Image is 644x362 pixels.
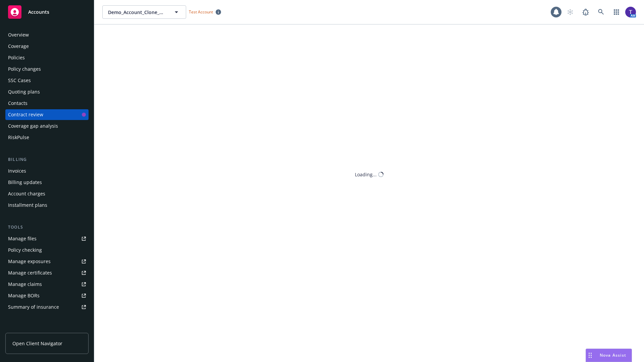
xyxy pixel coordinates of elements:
div: Contract review [8,109,43,120]
a: Billing updates [5,177,89,188]
div: Loading... [355,171,377,178]
div: Coverage gap analysis [8,121,58,131]
button: Nova Assist [586,349,632,362]
span: Accounts [28,9,49,15]
a: Coverage [5,41,89,52]
a: Summary of insurance [5,302,89,312]
a: Contacts [5,98,89,109]
a: Installment plans [5,200,89,210]
a: Policies [5,52,89,63]
a: Search [594,5,608,19]
a: Manage exposures [5,256,89,267]
div: Billing updates [8,177,42,188]
div: Policies [8,52,25,63]
a: Manage files [5,233,89,244]
div: Manage exposures [8,256,51,267]
button: Demo_Account_Clone_QA_CR_Tests_Client [102,5,186,19]
a: Policy changes [5,64,89,74]
div: Manage certificates [8,267,52,278]
a: Manage claims [5,279,89,290]
div: Manage files [8,233,37,244]
span: Demo_Account_Clone_QA_CR_Tests_Client [108,9,166,16]
a: Start snowing [563,5,577,19]
a: Manage BORs [5,290,89,301]
div: Coverage [8,41,29,52]
a: Overview [5,29,89,40]
a: RiskPulse [5,132,89,143]
div: Invoices [8,166,26,176]
a: Coverage gap analysis [5,121,89,131]
div: Installment plans [8,200,47,210]
div: Analytics hub [5,326,89,333]
a: Account charges [5,188,89,199]
div: SSC Cases [8,75,31,86]
div: Tools [5,224,89,231]
div: Policy checking [8,245,42,255]
a: SSC Cases [5,75,89,86]
span: Test Account [189,9,213,15]
div: Manage BORs [8,290,40,301]
span: Open Client Navigator [12,340,62,347]
a: Contract review [5,109,89,120]
a: Manage certificates [5,267,89,278]
a: Policy checking [5,245,89,255]
a: Accounts [5,3,89,21]
div: RiskPulse [8,132,29,143]
a: Quoting plans [5,86,89,97]
span: Nova Assist [600,352,626,358]
div: Policy changes [8,64,41,74]
div: Overview [8,29,29,40]
div: Manage claims [8,279,42,290]
div: Summary of insurance [8,302,59,312]
a: Switch app [610,5,623,19]
a: Report a Bug [579,5,592,19]
div: Billing [5,156,89,163]
div: Contacts [8,98,28,109]
div: Quoting plans [8,86,40,97]
img: photo [625,7,636,17]
span: Test Account [186,8,224,15]
div: Drag to move [586,349,594,362]
div: Account charges [8,188,45,199]
a: Invoices [5,166,89,176]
